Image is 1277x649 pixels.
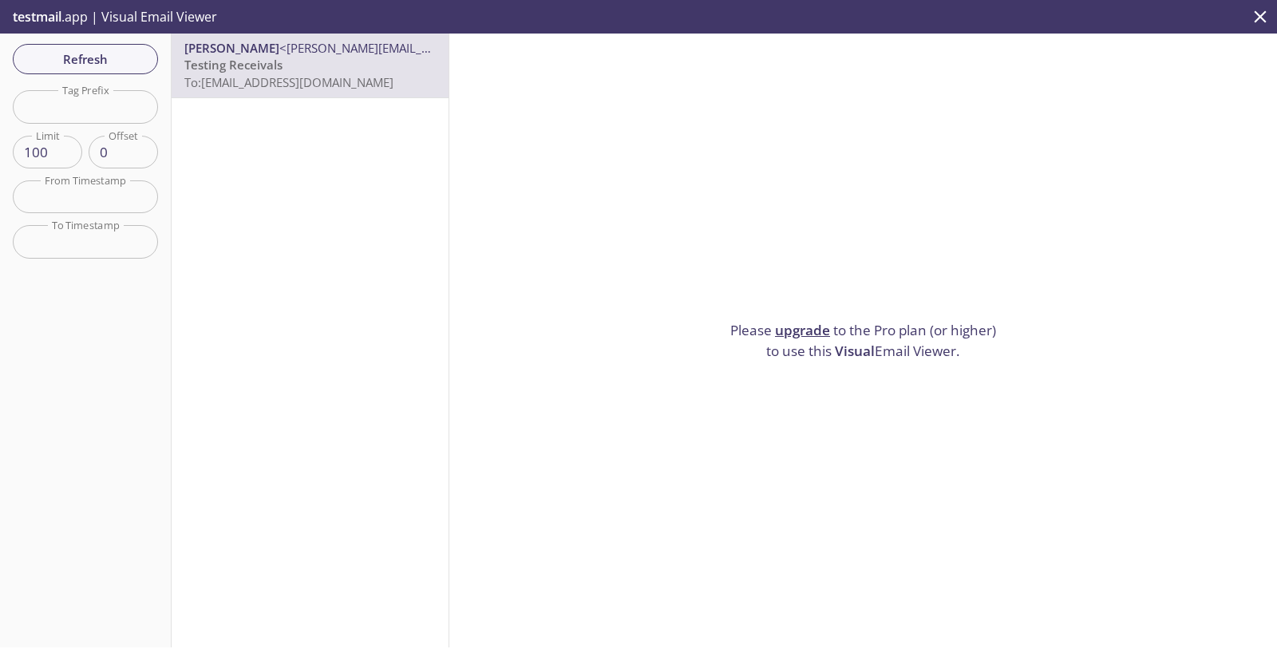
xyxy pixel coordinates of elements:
nav: emails [172,34,449,98]
span: To: [EMAIL_ADDRESS][DOMAIN_NAME] [184,74,393,90]
span: <[PERSON_NAME][EMAIL_ADDRESS][DOMAIN_NAME]> [279,40,578,56]
span: testmail [13,8,61,26]
button: Refresh [13,44,158,74]
span: [PERSON_NAME] [184,40,279,56]
span: Refresh [26,49,145,69]
div: [PERSON_NAME]<[PERSON_NAME][EMAIL_ADDRESS][DOMAIN_NAME]>Testing ReceivalsTo:[EMAIL_ADDRESS][DOMAI... [172,34,449,97]
a: upgrade [775,321,830,339]
span: Visual [835,342,875,360]
p: Please to the Pro plan (or higher) to use this Email Viewer. [724,320,1003,361]
span: Testing Receivals [184,57,283,73]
